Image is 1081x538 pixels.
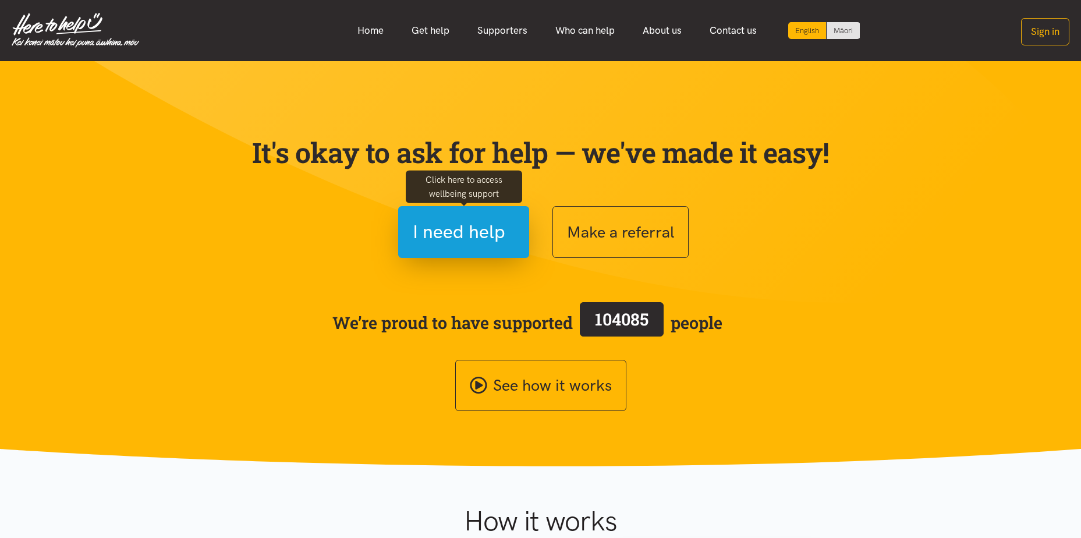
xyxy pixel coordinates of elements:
[595,308,648,330] span: 104085
[629,18,696,43] a: About us
[332,300,722,345] span: We’re proud to have supported people
[455,360,626,412] a: See how it works
[12,13,139,48] img: Home
[573,300,671,345] a: 104085
[406,170,522,203] div: Click here to access wellbeing support
[1021,18,1069,45] button: Sign in
[413,217,505,247] span: I need help
[827,22,860,39] a: Switch to Te Reo Māori
[343,18,398,43] a: Home
[788,22,860,39] div: Language toggle
[463,18,541,43] a: Supporters
[788,22,827,39] div: Current language
[552,206,689,258] button: Make a referral
[398,206,529,258] button: I need help
[250,136,832,169] p: It's okay to ask for help — we've made it easy!
[350,504,731,538] h1: How it works
[398,18,463,43] a: Get help
[541,18,629,43] a: Who can help
[696,18,771,43] a: Contact us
